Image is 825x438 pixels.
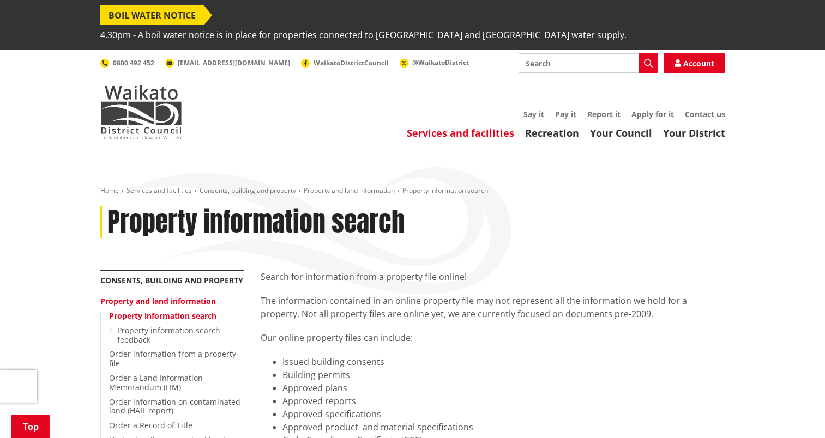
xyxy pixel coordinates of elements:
[100,58,154,68] a: 0800 492 452
[261,332,413,344] span: Our online property files can include:
[109,397,240,416] a: Order information on contaminated land (HAIL report)
[282,394,725,407] li: Approved reports
[109,311,216,321] a: Property information search
[113,58,154,68] span: 0800 492 452
[282,381,725,394] li: Approved plans
[523,109,544,119] a: Say it
[282,407,725,421] li: Approved specifications
[412,58,469,67] span: @WaikatoDistrict
[663,126,725,139] a: Your District
[109,420,192,430] a: Order a Record of Title
[555,109,576,119] a: Pay it
[282,355,725,368] li: Issued building consents
[109,373,203,392] a: Order a Land Information Memorandum (LIM)
[631,109,674,119] a: Apply for it
[178,58,290,68] span: [EMAIL_ADDRESS][DOMAIN_NAME]
[261,270,725,283] p: Search for information from a property file online!
[107,206,405,238] h1: Property information search
[100,5,204,25] span: BOIL WATER NOTICE
[282,368,725,381] li: Building permits
[100,186,119,195] a: Home
[100,25,627,45] span: 4.30pm - A boil water notice is in place for properties connected to [GEOGRAPHIC_DATA] and [GEOGR...
[165,58,290,68] a: [EMAIL_ADDRESS][DOMAIN_NAME]
[100,186,725,196] nav: breadcrumb
[282,421,725,434] li: Approved product and material specifications
[200,186,296,195] a: Consents, building and property
[314,58,389,68] span: WaikatoDistrictCouncil
[11,415,50,438] a: Top
[587,109,621,119] a: Report it
[109,349,236,368] a: Order information from a property file
[100,296,216,306] a: Property and land information
[100,85,182,139] img: Waikato District Council - Te Kaunihera aa Takiwaa o Waikato
[117,325,220,345] a: Property information search feedback
[525,126,579,139] a: Recreation
[590,126,652,139] a: Your Council
[127,186,192,195] a: Services and facilities
[400,58,469,67] a: @WaikatoDistrict
[261,294,725,320] p: The information contained in an online property file may not represent all the information we hol...
[685,109,725,119] a: Contact us
[407,126,514,139] a: Services and facilities
[519,53,658,73] input: Search input
[301,58,389,68] a: WaikatoDistrictCouncil
[100,275,243,285] a: Consents, building and property
[402,186,488,195] span: Property information search
[304,186,395,195] a: Property and land information
[664,53,725,73] a: Account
